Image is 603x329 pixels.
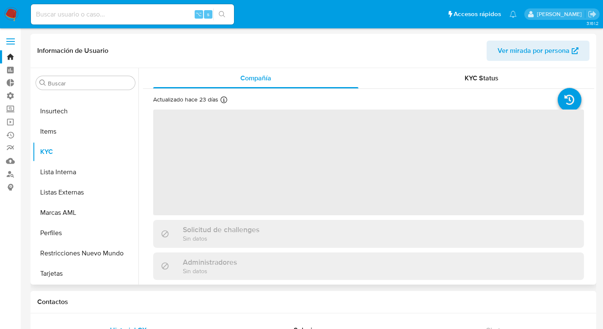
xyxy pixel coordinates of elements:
[588,10,597,19] a: Salir
[498,41,570,61] span: Ver mirada por persona
[153,96,218,104] p: Actualizado hace 23 días
[33,121,138,142] button: Items
[487,41,589,61] button: Ver mirada por persona
[48,80,132,87] input: Buscar
[153,252,584,280] div: AdministradoresSin datos
[509,11,517,18] a: Notificaciones
[213,8,231,20] button: search-icon
[207,10,209,18] span: s
[183,234,259,242] p: Sin datos
[183,267,237,275] p: Sin datos
[33,142,138,162] button: KYC
[31,9,234,20] input: Buscar usuario o caso...
[33,243,138,263] button: Restricciones Nuevo Mundo
[33,101,138,121] button: Insurtech
[33,182,138,203] button: Listas Externas
[153,110,584,215] span: ‌
[195,10,202,18] span: ⌥
[33,162,138,182] button: Lista Interna
[465,73,498,83] span: KYC Status
[39,80,46,86] button: Buscar
[537,10,585,18] p: julian.dari@mercadolibre.com
[33,223,138,243] button: Perfiles
[183,258,237,267] h3: Administradores
[454,10,501,19] span: Accesos rápidos
[183,225,259,234] h3: Solicitud de challenges
[37,298,589,306] h1: Contactos
[37,47,108,55] h1: Información de Usuario
[153,220,584,247] div: Solicitud de challengesSin datos
[240,73,271,83] span: Compañía
[33,203,138,223] button: Marcas AML
[33,263,138,284] button: Tarjetas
